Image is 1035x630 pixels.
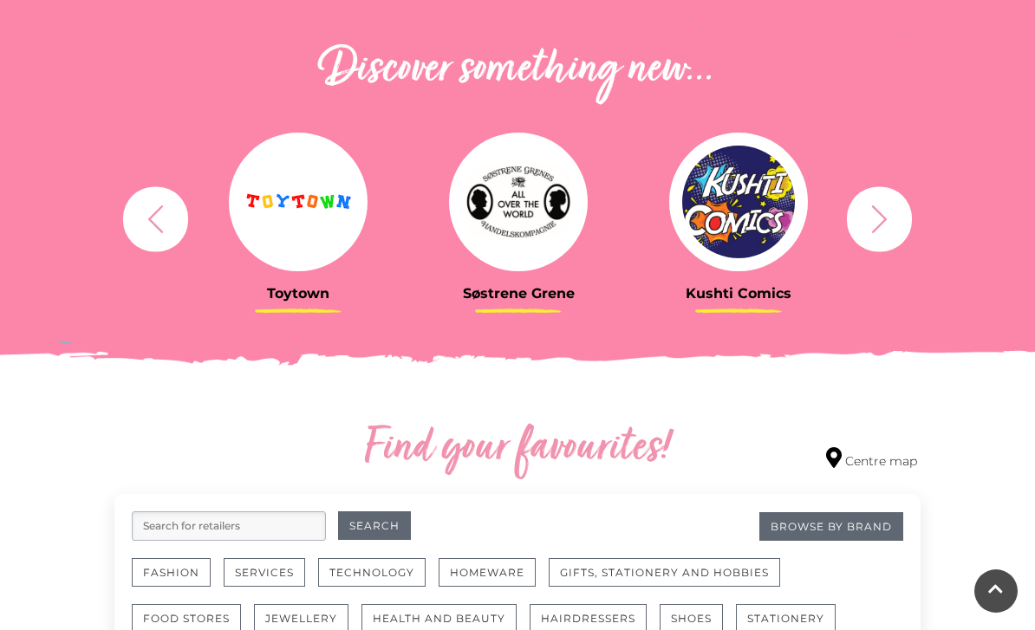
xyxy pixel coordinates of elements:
h3: Toytown [201,285,395,302]
button: Fashion [132,558,211,587]
a: Gifts, Stationery and Hobbies [549,558,793,604]
h2: Find your favourites! [253,421,782,477]
a: Kushti Comics [641,133,836,302]
h3: Søstrene Grene [421,285,615,302]
a: Homeware [439,558,549,604]
a: Services [224,558,318,604]
a: Centre map [826,447,917,471]
a: Søstrene Grene [421,133,615,302]
a: Toytown [201,133,395,302]
button: Technology [318,558,426,587]
input: Search for retailers [132,511,326,541]
button: Search [338,511,411,540]
a: Technology [318,558,439,604]
button: Services [224,558,305,587]
button: Homeware [439,558,536,587]
h3: Kushti Comics [641,285,836,302]
button: Gifts, Stationery and Hobbies [549,558,780,587]
a: Browse By Brand [759,512,903,541]
a: Fashion [132,558,224,604]
h2: Discover something new... [114,42,921,98]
